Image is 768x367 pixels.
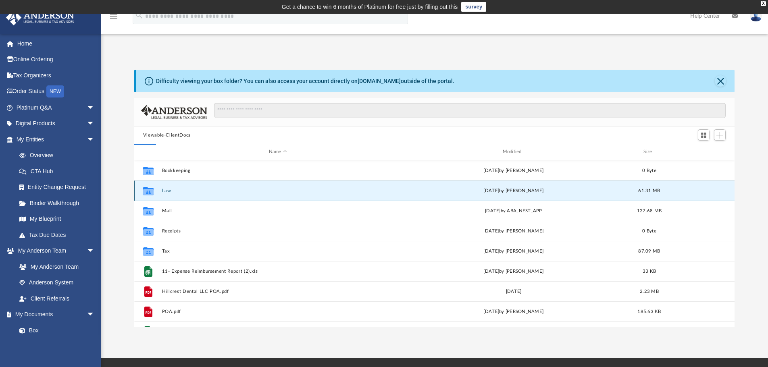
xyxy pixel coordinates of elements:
a: Platinum Q&Aarrow_drop_down [6,100,107,116]
a: Entity Change Request [11,179,107,195]
div: [DATE] by [PERSON_NAME] [398,247,630,255]
span: arrow_drop_down [87,307,103,323]
span: arrow_drop_down [87,100,103,116]
div: Difficulty viewing your box folder? You can also access your account directly on outside of the p... [156,77,454,85]
a: Digital Productsarrow_drop_down [6,116,107,132]
button: Hillcrest Dental LLC POA.pdf [162,289,394,294]
a: Order StatusNEW [6,83,107,100]
div: [DATE] by [PERSON_NAME] [398,308,630,315]
button: Add [714,129,726,141]
button: Law [162,188,394,193]
a: Binder Walkthrough [11,195,107,211]
div: Modified [397,148,629,156]
a: CTA Hub [11,163,107,179]
button: Tax [162,249,394,254]
button: Close [715,75,726,87]
a: Anderson System [11,275,103,291]
button: POA.pdf [162,309,394,314]
img: User Pic [750,10,762,22]
a: My Entitiesarrow_drop_down [6,131,107,147]
button: Mail [162,208,394,214]
div: [DATE] by [PERSON_NAME] [398,267,630,275]
a: My Blueprint [11,211,103,227]
div: Size [633,148,665,156]
a: My Anderson Team [11,259,99,275]
a: My Anderson Teamarrow_drop_down [6,243,103,259]
span: 0 Byte [642,228,656,233]
a: Client Referrals [11,290,103,307]
a: Online Ordering [6,52,107,68]
div: NEW [46,85,64,97]
i: menu [109,11,119,21]
div: id [138,148,158,156]
span: 0 Byte [642,168,656,172]
button: Switch to Grid View [698,129,710,141]
button: Bookkeeping [162,168,394,173]
div: [DATE] by [PERSON_NAME] [398,167,630,174]
a: [DOMAIN_NAME] [358,78,401,84]
span: 2.23 MB [640,289,659,293]
div: [DATE] by [PERSON_NAME] [398,187,630,194]
a: menu [109,15,119,21]
a: Box [11,322,99,338]
div: [DATE] by ABA_NEST_APP [398,207,630,214]
span: 61.31 MB [638,188,660,193]
span: 127.68 MB [637,208,662,213]
div: close [761,1,766,6]
a: Meeting Minutes [11,338,103,355]
a: Home [6,35,107,52]
button: Viewable-ClientDocs [143,132,191,139]
span: 33 KB [643,269,656,273]
img: Anderson Advisors Platinum Portal [4,10,77,25]
div: Get a chance to win 6 months of Platinum for free just by filling out this [282,2,458,12]
a: Overview [11,147,107,164]
span: arrow_drop_down [87,243,103,259]
div: grid [134,160,735,327]
input: Search files and folders [214,103,726,118]
i: search [135,11,144,20]
a: My Documentsarrow_drop_down [6,307,103,323]
span: arrow_drop_down [87,131,103,148]
a: Tax Organizers [6,67,107,83]
div: [DATE] by [PERSON_NAME] [398,227,630,234]
span: 87.09 MB [638,249,660,253]
div: Name [161,148,393,156]
a: survey [461,2,486,12]
button: 11- Expense Reimbursement Report (2).xls [162,269,394,274]
div: [DATE] [398,288,630,295]
span: 185.63 KB [637,309,661,313]
a: Tax Due Dates [11,227,107,243]
span: arrow_drop_down [87,116,103,132]
div: id [669,148,725,156]
button: Receipts [162,228,394,234]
